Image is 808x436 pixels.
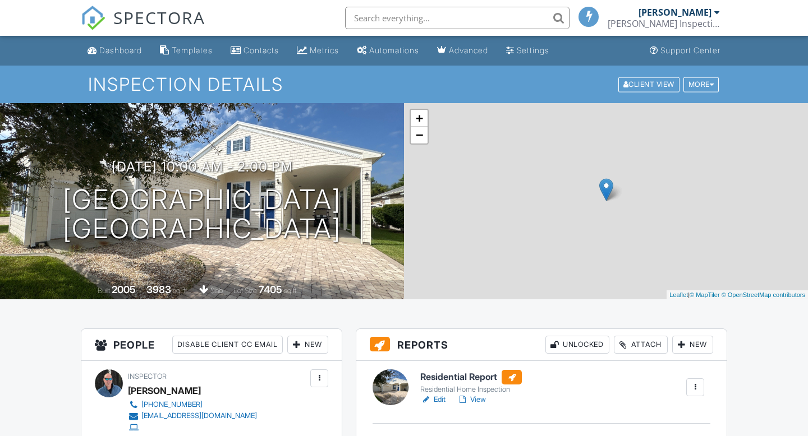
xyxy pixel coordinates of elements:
[356,329,727,361] h3: Reports
[352,40,424,61] a: Automations (Basic)
[345,7,570,29] input: Search everything...
[614,336,668,354] div: Attach
[420,385,522,394] div: Residential Home Inspection
[141,411,257,420] div: [EMAIL_ADDRESS][DOMAIN_NAME]
[173,286,189,295] span: sq. ft.
[63,185,341,244] h1: [GEOGRAPHIC_DATA] [GEOGRAPHIC_DATA]
[172,45,213,55] div: Templates
[411,110,428,127] a: Zoom in
[449,45,488,55] div: Advanced
[420,370,522,384] h6: Residential Report
[420,370,522,395] a: Residential Report Residential Home Inspection
[608,18,720,29] div: Lucas Inspection Services
[433,40,493,61] a: Advanced
[517,45,549,55] div: Settings
[210,286,223,295] span: slab
[420,394,446,405] a: Edit
[618,77,680,92] div: Client View
[683,77,719,92] div: More
[128,372,167,381] span: Inspector
[690,291,720,298] a: © MapTiler
[617,80,682,88] a: Client View
[645,40,725,61] a: Support Center
[639,7,711,18] div: [PERSON_NAME]
[98,286,110,295] span: Built
[88,75,720,94] h1: Inspection Details
[128,410,257,421] a: [EMAIL_ADDRESS][DOMAIN_NAME]
[113,6,205,29] span: SPECTORA
[81,329,342,361] h3: People
[83,40,146,61] a: Dashboard
[669,291,688,298] a: Leaflet
[99,45,142,55] div: Dashboard
[502,40,554,61] a: Settings
[244,45,279,55] div: Contacts
[310,45,339,55] div: Metrics
[457,394,486,405] a: View
[172,336,283,354] div: Disable Client CC Email
[259,284,282,295] div: 7405
[81,6,105,30] img: The Best Home Inspection Software - Spectora
[667,290,808,300] div: |
[672,336,713,354] div: New
[233,286,257,295] span: Lot Size
[660,45,720,55] div: Support Center
[141,400,203,409] div: [PHONE_NUMBER]
[284,286,298,295] span: sq.ft.
[292,40,343,61] a: Metrics
[112,284,136,295] div: 2005
[128,399,257,410] a: [PHONE_NUMBER]
[411,127,428,143] a: Zoom out
[155,40,217,61] a: Templates
[81,15,205,39] a: SPECTORA
[112,159,293,174] h3: [DATE] 10:00 am - 2:00 pm
[722,291,805,298] a: © OpenStreetMap contributors
[545,336,609,354] div: Unlocked
[369,45,419,55] div: Automations
[226,40,283,61] a: Contacts
[146,284,171,295] div: 3983
[287,336,328,354] div: New
[128,382,201,399] div: [PERSON_NAME]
